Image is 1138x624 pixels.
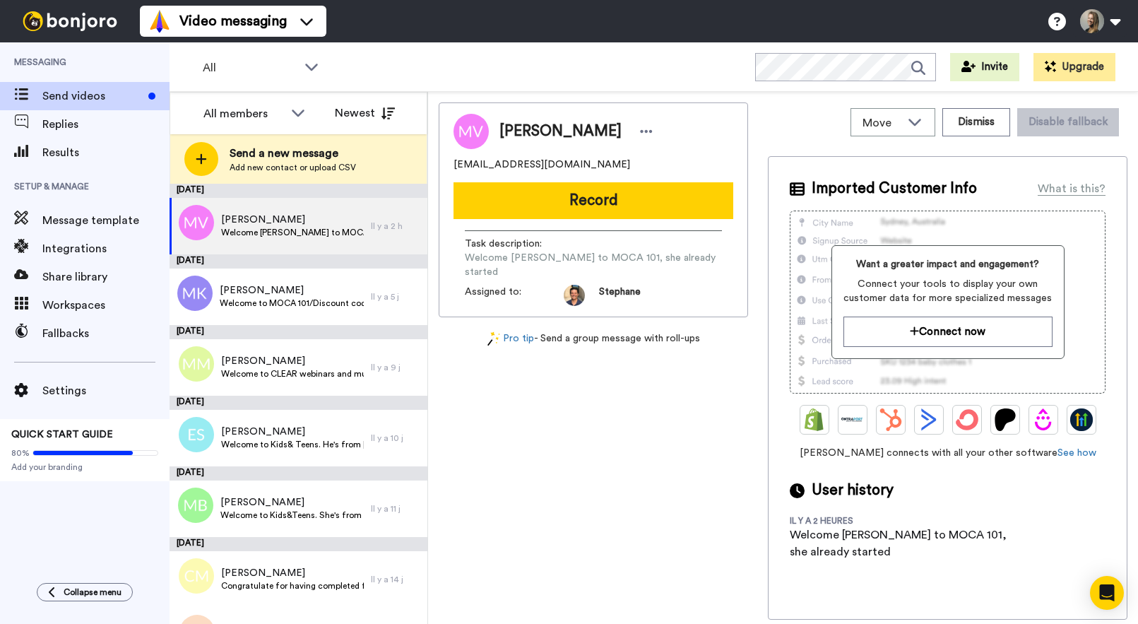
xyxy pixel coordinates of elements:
span: Connect your tools to display your own customer data for more specialized messages [843,277,1053,305]
img: es.png [179,417,214,452]
div: - Send a group message with roll-ups [439,331,748,346]
div: All members [203,105,284,122]
img: Patreon [994,408,1017,431]
span: Welcome to MOCA 101/Discount code CLEARtps50/Is also interested in MOCA 201. I told them the disc... [220,298,364,309]
span: Send videos [42,88,143,105]
div: Welcome [PERSON_NAME] to MOCA 101, she already started [790,526,1016,560]
span: Collapse menu [64,587,121,598]
div: [DATE] [170,466,427,481]
div: What is this? [1038,180,1106,197]
span: [PERSON_NAME] [220,495,364,510]
div: il y a 2 heures [790,515,882,526]
div: Il y a 11 j [371,503,420,514]
img: mv.png [179,205,214,240]
span: Integrations [42,240,170,257]
button: Upgrade [1033,53,1115,81]
span: QUICK START GUIDE [11,430,113,440]
span: Share library [42,269,170,285]
div: Il y a 10 j [371,432,420,444]
button: Invite [950,53,1019,81]
img: Shopify [803,408,826,431]
img: mb.png [178,488,213,523]
span: Welcome [PERSON_NAME] to MOCA 101, she already started [221,227,364,238]
span: Settings [42,382,170,399]
div: Il y a 2 h [371,220,420,232]
img: Ontraport [841,408,864,431]
img: vm-color.svg [148,10,171,33]
img: bj-logo-header-white.svg [17,11,123,31]
span: Add new contact or upload CSV [230,162,356,173]
button: Dismiss [942,108,1010,136]
button: Record [454,182,733,219]
span: [PERSON_NAME] [221,213,364,227]
a: Pro tip [487,331,534,346]
img: da5f5293-2c7b-4288-972f-10acbc376891-1597253892.jpg [564,285,585,306]
span: Replies [42,116,170,133]
span: [PERSON_NAME] [221,566,364,580]
span: Fallbacks [42,325,170,342]
img: Hubspot [879,408,902,431]
span: Welcome [PERSON_NAME] to MOCA 101, she already started [465,251,722,279]
div: [DATE] [170,184,427,198]
span: Welcome to Kids& Teens. He's from [US_STATE], [GEOGRAPHIC_DATA] [221,439,364,450]
img: ActiveCampaign [918,408,940,431]
img: mk.png [177,276,213,311]
span: 80% [11,447,30,459]
img: Drip [1032,408,1055,431]
span: Welcome to CLEAR webinars and multiple courses from 101+201 [221,368,364,379]
button: Collapse menu [37,583,133,601]
button: Newest [324,99,405,127]
span: [PERSON_NAME] [221,354,364,368]
span: [PERSON_NAME] [221,425,364,439]
img: GoHighLevel [1070,408,1093,431]
span: Assigned to: [465,285,564,306]
span: Imported Customer Info [812,178,977,199]
span: Workspaces [42,297,170,314]
span: [PERSON_NAME] [499,121,622,142]
span: Want a greater impact and engagement? [843,257,1053,271]
div: [DATE] [170,537,427,551]
button: Connect now [843,317,1053,347]
span: Message template [42,212,170,229]
span: User history [812,480,894,501]
div: [DATE] [170,325,427,339]
img: magic-wand.svg [487,331,500,346]
span: Move [863,114,901,131]
div: Il y a 14 j [371,574,420,585]
span: Stephane [599,285,641,306]
span: [PERSON_NAME] [220,283,364,298]
span: [PERSON_NAME] connects with all your other software [790,446,1106,460]
span: Video messaging [179,11,287,31]
span: Send a new message [230,145,356,162]
img: ConvertKit [956,408,978,431]
div: Il y a 9 j [371,362,420,373]
img: cm.png [179,558,214,594]
div: [DATE] [170,396,427,410]
span: Add your branding [11,461,158,473]
span: Task description : [465,237,564,251]
span: Congratulate for having completed free intro course [221,580,364,591]
button: Disable fallback [1017,108,1119,136]
img: Image of Marie-Flore Vallieres [454,114,489,149]
div: Il y a 5 j [371,291,420,302]
span: Results [42,144,170,161]
span: All [203,59,297,76]
span: [EMAIL_ADDRESS][DOMAIN_NAME] [454,158,630,172]
div: [DATE] [170,254,427,269]
span: Welcome to Kids&Teens. She's from [GEOGRAPHIC_DATA], [GEOGRAPHIC_DATA] [220,510,364,521]
div: Open Intercom Messenger [1090,576,1124,610]
img: mm.png [179,346,214,382]
a: See how [1057,448,1096,458]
